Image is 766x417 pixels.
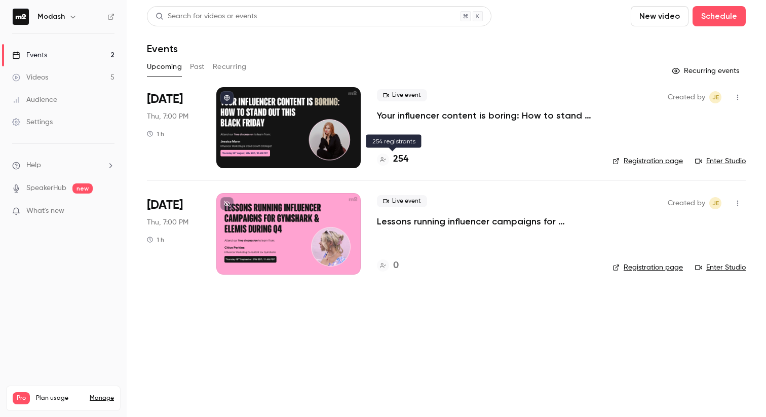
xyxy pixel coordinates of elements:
a: Your influencer content is boring: How to stand out this [DATE][DATE] [377,109,596,122]
a: Registration page [612,156,683,166]
span: Thu, 7:00 PM [147,217,188,228]
div: Aug 28 Thu, 7:00 PM (Europe/London) [147,87,200,168]
div: Events [12,50,47,60]
div: Sep 18 Thu, 7:00 PM (Europe/London) [147,193,200,274]
a: Lessons running influencer campaigns for Gymshark & Elemis during Q4 [377,215,596,228]
button: Past [190,59,205,75]
span: Live event [377,195,427,207]
span: What's new [26,206,64,216]
a: SpeakerHub [26,183,66,194]
div: Audience [12,95,57,105]
a: 254 [377,153,408,166]
span: Plan usage [36,394,84,402]
span: [DATE] [147,197,183,213]
h6: Modash [37,12,65,22]
a: Enter Studio [695,262,746,273]
div: 1 h [147,236,164,244]
span: Created by [668,91,705,103]
button: Upcoming [147,59,182,75]
a: 0 [377,259,399,273]
span: Jack Eaton [709,197,721,209]
span: Thu, 7:00 PM [147,111,188,122]
h4: 254 [393,153,408,166]
div: Search for videos or events [156,11,257,22]
span: Live event [377,89,427,101]
span: new [72,183,93,194]
span: JE [712,197,719,209]
span: Jack Eaton [709,91,721,103]
span: Pro [13,392,30,404]
span: Help [26,160,41,171]
h4: 0 [393,259,399,273]
a: Registration page [612,262,683,273]
li: help-dropdown-opener [12,160,114,171]
div: Videos [12,72,48,83]
div: 1 h [147,130,164,138]
a: Enter Studio [695,156,746,166]
button: Schedule [693,6,746,26]
img: Modash [13,9,29,25]
button: Recurring events [667,63,746,79]
a: Manage [90,394,114,402]
span: Created by [668,197,705,209]
span: JE [712,91,719,103]
button: Recurring [213,59,247,75]
iframe: Noticeable Trigger [102,207,114,216]
button: New video [631,6,688,26]
h1: Events [147,43,178,55]
div: Settings [12,117,53,127]
span: [DATE] [147,91,183,107]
